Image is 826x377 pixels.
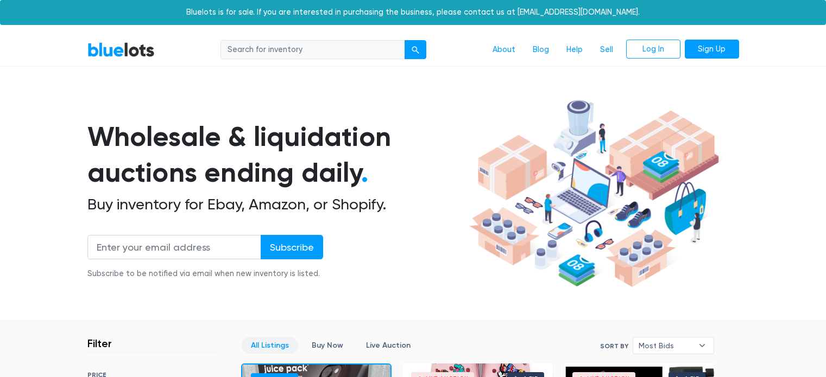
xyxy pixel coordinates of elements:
input: Subscribe [261,235,323,259]
img: hero-ee84e7d0318cb26816c560f6b4441b76977f77a177738b4e94f68c95b2b83dbb.png [465,95,723,292]
h1: Wholesale & liquidation auctions ending daily [87,119,465,191]
a: BlueLots [87,42,155,57]
span: . [361,156,368,189]
b: ▾ [691,337,714,354]
span: Most Bids [639,337,693,354]
h2: Buy inventory for Ebay, Amazon, or Shopify. [87,195,465,214]
a: Blog [524,40,558,60]
a: About [484,40,524,60]
a: Log In [626,40,680,59]
input: Search for inventory [220,40,405,60]
label: Sort By [600,341,628,351]
input: Enter your email address [87,235,261,259]
a: Help [558,40,591,60]
a: Sell [591,40,622,60]
a: All Listings [242,337,298,354]
a: Live Auction [357,337,420,354]
h3: Filter [87,337,112,350]
a: Sign Up [685,40,739,59]
a: Buy Now [302,337,352,354]
div: Subscribe to be notified via email when new inventory is listed. [87,268,323,280]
